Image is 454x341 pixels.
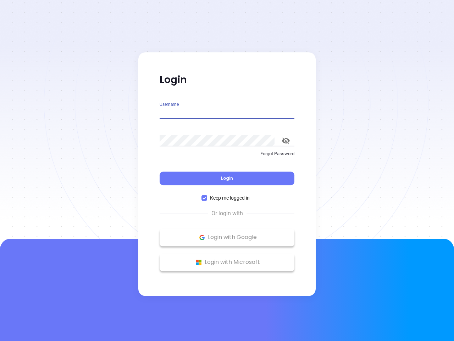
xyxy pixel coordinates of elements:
[160,228,294,246] button: Google Logo Login with Google
[160,150,294,163] a: Forgot Password
[221,175,233,181] span: Login
[160,74,294,86] p: Login
[160,253,294,271] button: Microsoft Logo Login with Microsoft
[207,194,253,202] span: Keep me logged in
[160,150,294,157] p: Forgot Password
[160,172,294,185] button: Login
[208,209,247,218] span: Or login with
[163,257,291,267] p: Login with Microsoft
[277,132,294,149] button: toggle password visibility
[198,233,206,242] img: Google Logo
[194,258,203,267] img: Microsoft Logo
[163,232,291,243] p: Login with Google
[160,102,179,107] label: Username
